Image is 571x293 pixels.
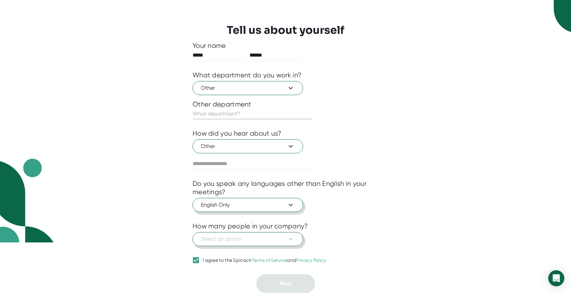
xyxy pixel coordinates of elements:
span: Next [280,280,291,287]
h3: Tell us about yourself [227,24,344,36]
div: Other department [193,100,378,108]
div: Open Intercom Messenger [548,270,564,286]
a: Terms of Service [252,258,287,263]
span: Other [201,84,295,92]
div: I agree to the Spinach and [203,258,326,264]
div: Do you speak any languages other than English in your meetings? [193,179,378,196]
span: Other [201,142,295,150]
button: Select an option [193,232,303,246]
a: Privacy Policy [296,258,326,263]
div: What department do you work in? [193,71,301,79]
span: Select an option [201,235,295,243]
div: How did you hear about us? [193,129,282,138]
button: English Only [193,198,303,212]
div: Your name [193,42,378,50]
span: English Only [201,201,295,209]
button: Next [256,274,315,293]
button: Other [193,81,303,95]
input: What department? [193,108,312,119]
div: How many people in your company? [193,222,308,230]
button: Other [193,139,303,153]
